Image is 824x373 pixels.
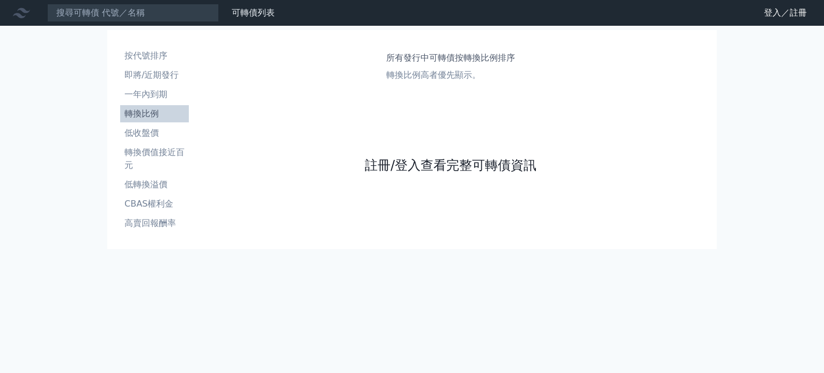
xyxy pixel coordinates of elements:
h1: 所有發行中可轉債按轉換比例排序 [386,52,515,64]
a: 可轉債列表 [232,8,275,18]
input: 搜尋可轉債 代號／名稱 [47,4,219,22]
a: CBAS權利金 [120,195,189,213]
a: 低收盤價 [120,125,189,142]
a: 高賣回報酬率 [120,215,189,232]
li: 一年內到期 [120,88,189,101]
p: 轉換比例高者優先顯示。 [386,69,515,82]
a: 登入／註冊 [755,4,815,21]
li: 按代號排序 [120,49,189,62]
a: 註冊/登入查看完整可轉債資訊 [365,157,536,174]
li: 即將/近期發行 [120,69,189,82]
a: 即將/近期發行 [120,67,189,84]
li: 轉換價值接近百元 [120,146,189,172]
li: 高賣回報酬率 [120,217,189,230]
li: 低轉換溢價 [120,178,189,191]
a: 轉換比例 [120,105,189,122]
li: 低收盤價 [120,127,189,140]
a: 一年內到期 [120,86,189,103]
a: 按代號排序 [120,47,189,64]
a: 轉換價值接近百元 [120,144,189,174]
li: CBAS權利金 [120,198,189,210]
li: 轉換比例 [120,107,189,120]
a: 低轉換溢價 [120,176,189,193]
